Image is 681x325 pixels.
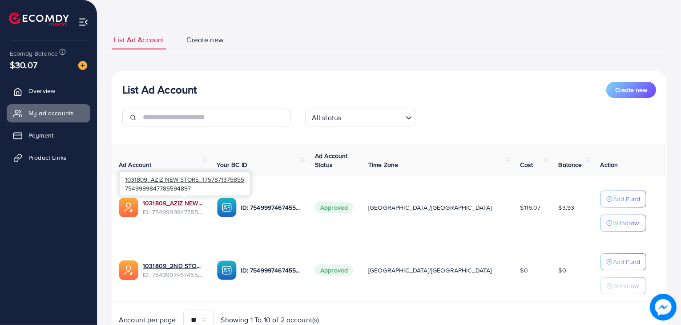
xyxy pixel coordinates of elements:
[143,199,203,207] a: 1031809_AZIZ NEW STORE_1757871375855
[613,256,641,267] p: Add Fund
[217,160,248,169] span: Your BC ID
[650,294,677,321] img: image
[125,175,244,183] span: 1031809_AZIZ NEW STORE_1757871375855
[217,260,237,280] img: ic-ba-acc.ded83a64.svg
[241,202,301,213] p: ID: 7549997467455111175
[119,160,152,169] span: Ad Account
[600,277,646,294] button: Withdraw
[600,160,618,169] span: Action
[143,261,203,270] a: 1031809_2ND STORE_1757871413539
[368,266,492,275] span: [GEOGRAPHIC_DATA]/[GEOGRAPHIC_DATA]
[344,110,402,124] input: Search for option
[305,109,416,126] div: Search for option
[119,260,138,280] img: ic-ads-acc.e4c84228.svg
[613,218,639,228] p: Withdraw
[600,191,646,207] button: Add Fund
[122,83,197,96] h3: List Ad Account
[7,82,90,100] a: Overview
[120,172,250,195] div: 7549999847785594897
[78,17,89,27] img: menu
[114,35,164,45] span: List Ad Account
[7,126,90,144] a: Payment
[28,86,55,95] span: Overview
[241,265,301,276] p: ID: 7549997467455111175
[368,160,398,169] span: Time Zone
[520,160,533,169] span: Cost
[600,215,646,232] button: Withdraw
[315,151,348,169] span: Ad Account Status
[28,153,67,162] span: Product Links
[600,253,646,270] button: Add Fund
[520,203,541,212] span: $116.07
[7,104,90,122] a: My ad accounts
[613,280,639,291] p: Withdraw
[315,264,353,276] span: Approved
[559,160,582,169] span: Balance
[143,270,203,279] span: ID: 7549997467455242247
[613,194,641,204] p: Add Fund
[143,207,203,216] span: ID: 7549999847785594897
[559,266,566,275] span: $0
[310,111,343,124] span: All status
[119,198,138,217] img: ic-ads-acc.e4c84228.svg
[615,85,647,94] span: Create new
[28,109,74,118] span: My ad accounts
[217,198,237,217] img: ic-ba-acc.ded83a64.svg
[315,202,353,213] span: Approved
[78,61,87,70] img: image
[10,49,58,58] span: Ecomdy Balance
[186,35,224,45] span: Create new
[606,82,656,98] button: Create new
[119,315,176,325] span: Account per page
[221,315,319,325] span: Showing 1 To 10 of 2 account(s)
[520,266,528,275] span: $0
[7,149,90,167] a: Product Links
[28,131,53,140] span: Payment
[559,203,575,212] span: $3.93
[143,261,203,280] div: <span class='underline'>1031809_2ND STORE_1757871413539</span></br>7549997467455242247
[9,12,69,26] img: logo
[10,58,37,71] span: $30.07
[368,203,492,212] span: [GEOGRAPHIC_DATA]/[GEOGRAPHIC_DATA]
